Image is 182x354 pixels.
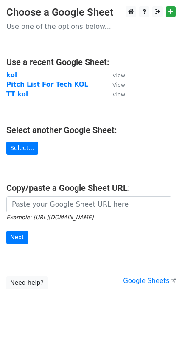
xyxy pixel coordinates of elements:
[6,196,171,212] input: Paste your Google Sheet URL here
[6,231,28,244] input: Next
[6,142,38,155] a: Select...
[104,71,125,79] a: View
[6,125,176,135] h4: Select another Google Sheet:
[123,277,176,285] a: Google Sheets
[112,91,125,98] small: View
[112,72,125,79] small: View
[6,276,48,289] a: Need help?
[6,6,176,19] h3: Choose a Google Sheet
[6,57,176,67] h4: Use a recent Google Sheet:
[6,22,176,31] p: Use one of the options below...
[104,91,125,98] a: View
[6,81,88,88] a: Pitch List For Tech KOL
[6,71,17,79] a: kol
[6,183,176,193] h4: Copy/paste a Google Sheet URL:
[6,214,93,221] small: Example: [URL][DOMAIN_NAME]
[6,91,28,98] a: TT kol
